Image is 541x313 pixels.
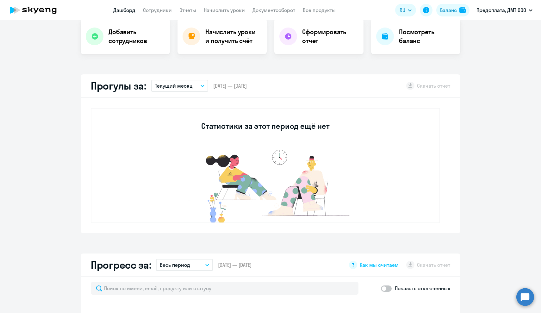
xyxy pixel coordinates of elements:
img: balance [459,7,466,13]
h2: Прогресс за: [91,259,151,271]
button: Предоплата, ДМТ ООО [473,3,536,18]
input: Поиск по имени, email, продукту или статусу [91,282,358,295]
span: [DATE] — [DATE] [218,261,252,268]
a: Документооборот [252,7,295,13]
button: Весь период [156,259,213,271]
button: Балансbalance [436,4,469,16]
h3: Статистики за этот период ещё нет [201,121,329,131]
a: Дашборд [113,7,135,13]
img: no-data [171,147,360,222]
button: RU [395,4,416,16]
span: [DATE] — [DATE] [213,82,247,89]
a: Сотрудники [143,7,172,13]
h4: Добавить сотрудников [109,28,165,45]
button: Текущий месяц [151,80,208,92]
h4: Начислить уроки и получить счёт [205,28,260,45]
span: Как мы считаем [360,261,399,268]
h4: Посмотреть баланс [399,28,455,45]
a: Начислить уроки [204,7,245,13]
a: Все продукты [303,7,336,13]
h4: Сформировать отчет [302,28,358,45]
p: Показать отключенных [395,285,450,292]
span: RU [400,6,405,14]
p: Предоплата, ДМТ ООО [476,6,526,14]
p: Весь период [160,261,190,269]
a: Отчеты [179,7,196,13]
div: Баланс [440,6,457,14]
h2: Прогулы за: [91,79,146,92]
p: Текущий месяц [155,82,193,90]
